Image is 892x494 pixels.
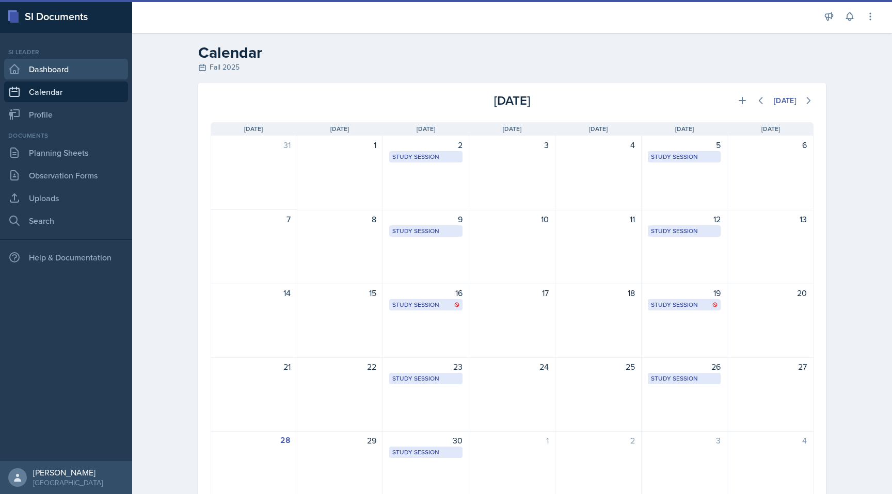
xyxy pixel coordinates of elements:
div: [DATE] [411,91,612,110]
div: Study Session [651,152,718,161]
div: 5 [648,139,721,151]
div: 29 [304,434,377,447]
div: 16 [389,287,463,299]
div: Study Session [392,300,459,309]
div: Study Session [392,374,459,383]
div: 2 [389,139,463,151]
h2: Calendar [198,43,826,62]
div: 1 [304,139,377,151]
div: 9 [389,213,463,225]
div: 2 [562,434,635,447]
a: Planning Sheets [4,142,128,163]
div: 13 [734,213,807,225]
a: Dashboard [4,59,128,79]
div: 3 [475,139,549,151]
span: [DATE] [330,124,349,134]
span: [DATE] [761,124,780,134]
span: [DATE] [244,124,263,134]
div: 6 [734,139,807,151]
div: 8 [304,213,377,225]
a: Uploads [4,188,128,208]
div: 27 [734,360,807,373]
span: [DATE] [417,124,435,134]
div: [PERSON_NAME] [33,467,103,477]
span: [DATE] [503,124,521,134]
div: 28 [217,434,291,447]
button: [DATE] [767,92,803,109]
div: 23 [389,360,463,373]
div: Documents [4,131,128,140]
div: 25 [562,360,635,373]
div: 14 [217,287,291,299]
div: [GEOGRAPHIC_DATA] [33,477,103,488]
span: [DATE] [675,124,694,134]
div: 26 [648,360,721,373]
div: Study Session [392,448,459,457]
div: 22 [304,360,377,373]
div: 20 [734,287,807,299]
a: Observation Forms [4,165,128,186]
span: [DATE] [589,124,608,134]
div: 4 [734,434,807,447]
div: 3 [648,434,721,447]
div: 15 [304,287,377,299]
div: 7 [217,213,291,225]
div: 19 [648,287,721,299]
div: 21 [217,360,291,373]
div: 30 [389,434,463,447]
a: Profile [4,104,128,125]
div: 17 [475,287,549,299]
div: 11 [562,213,635,225]
div: Study Session [651,300,718,309]
a: Calendar [4,81,128,102]
div: 12 [648,213,721,225]
div: Help & Documentation [4,247,128,268]
div: 31 [217,139,291,151]
div: 18 [562,287,635,299]
div: Si leader [4,47,128,57]
div: Study Session [392,226,459,236]
div: 1 [475,434,549,447]
div: 10 [475,213,549,225]
div: 4 [562,139,635,151]
div: 24 [475,360,549,373]
div: Study Session [651,374,718,383]
a: Search [4,210,128,231]
div: Study Session [392,152,459,161]
div: Study Session [651,226,718,236]
div: [DATE] [774,96,797,105]
div: Fall 2025 [198,62,826,73]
